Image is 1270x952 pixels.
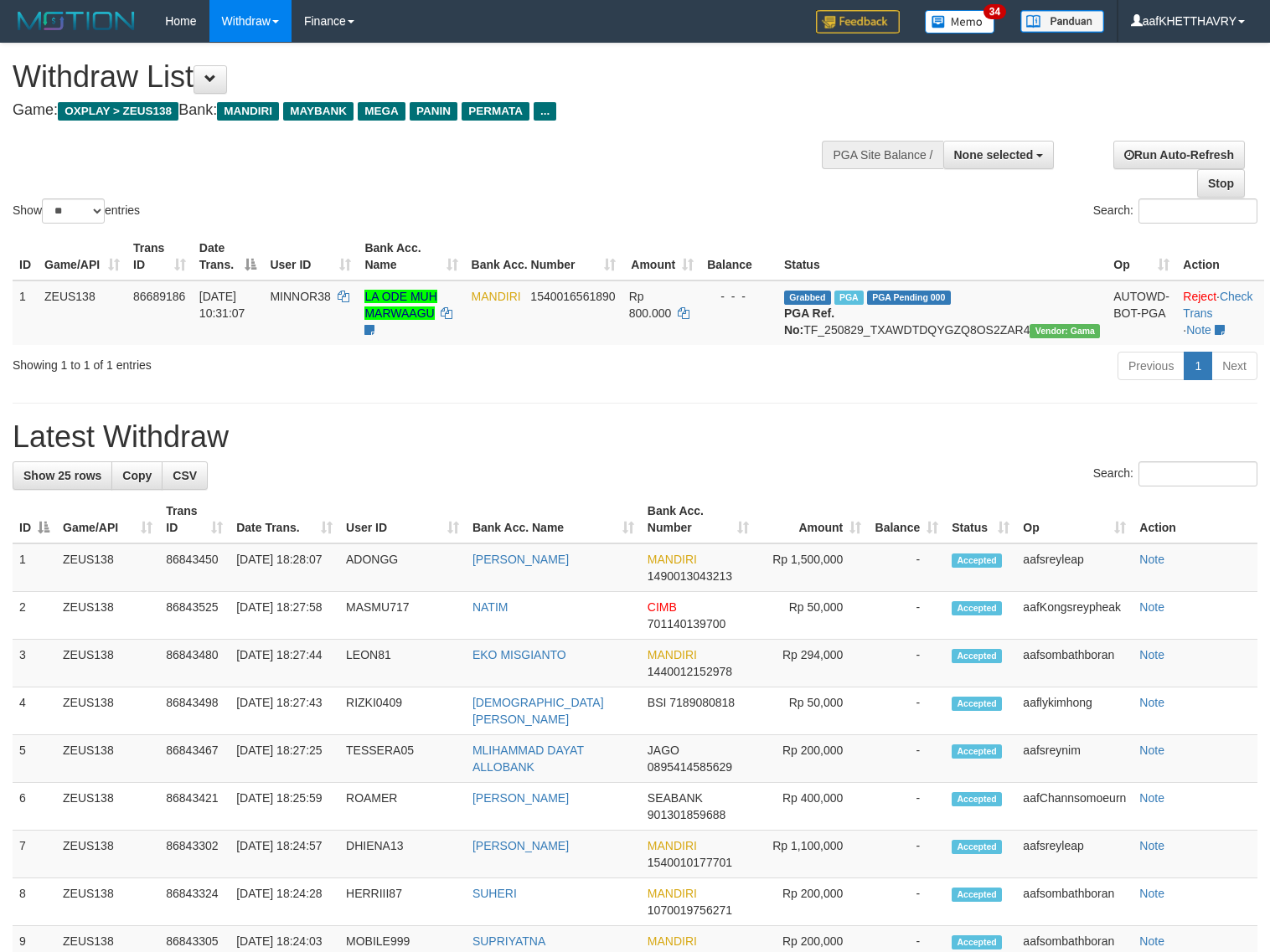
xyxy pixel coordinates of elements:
th: Balance: activate to sort column ascending [868,496,945,543]
a: SUPRIYATNA [472,934,545,948]
span: MANDIRI [648,839,697,852]
a: Check Trans [1183,290,1252,320]
td: ZEUS138 [56,783,159,831]
span: Vendor URL: https://trx31.1velocity.biz [1030,324,1100,338]
span: Copy 1440012152978 to clipboard [648,665,732,678]
td: 86843467 [159,735,230,783]
span: Copy 901301859688 to clipboard [648,808,725,821]
td: HERRIII87 [339,878,466,926]
td: ZEUS138 [56,878,159,926]
a: Note [1139,648,1164,661]
td: Rp 200,000 [756,878,868,926]
td: 86843525 [159,592,230,640]
span: Copy 1540010177701 to clipboard [648,856,732,869]
span: MANDIRI [472,290,521,303]
th: Bank Acc. Number: activate to sort column ascending [465,233,622,280]
span: OXPLAY > ZEUS138 [58,102,178,121]
td: ZEUS138 [56,831,159,878]
th: Amount: activate to sort column ascending [756,496,868,543]
td: ROAMER [339,783,466,831]
td: 6 [13,783,56,831]
label: Show entries [13,198,140,224]
input: Search: [1138,198,1257,224]
a: Note [1139,553,1164,566]
a: Note [1139,887,1164,900]
td: aafKongsreypheak [1016,592,1133,640]
img: MOTION_logo.png [13,8,140,33]
span: SEABANK [648,791,703,805]
td: aaflykimhong [1016,687,1133,735]
td: 1 [13,280,38,345]
a: Note [1139,791,1164,805]
span: ... [534,102,556,121]
span: PERMATA [462,102,529,121]
td: Rp 200,000 [756,735,868,783]
td: - [868,878,945,926]
th: ID: activate to sort column descending [13,496,56,543]
span: Accepted [952,744,1002,759]
td: ZEUS138 [56,735,159,783]
input: Search: [1138,461,1257,486]
th: Balance [700,233,777,280]
span: Accepted [952,840,1002,854]
td: aafsombathboran [1016,878,1133,926]
span: None selected [954,148,1034,162]
td: ZEUS138 [56,543,159,592]
td: ADONGG [339,543,466,592]
td: aafChannsomoeurn [1016,783,1133,831]
td: [DATE] 18:28:07 [230,543,339,592]
a: [PERSON_NAME] [472,553,569,566]
td: [DATE] 18:27:25 [230,735,339,783]
th: Game/API: activate to sort column ascending [38,233,126,280]
img: Button%20Memo.svg [925,10,995,33]
span: Grabbed [784,291,831,305]
a: Next [1211,352,1257,380]
span: MAYBANK [283,102,354,121]
th: Trans ID: activate to sort column ascending [126,233,193,280]
td: [DATE] 18:24:28 [230,878,339,926]
td: [DATE] 18:27:43 [230,687,339,735]
a: [PERSON_NAME] [472,839,569,852]
a: Note [1139,934,1164,948]
span: MANDIRI [648,887,697,900]
a: Note [1139,744,1164,757]
th: Bank Acc. Number: activate to sort column ascending [641,496,756,543]
td: [DATE] 18:27:58 [230,592,339,640]
td: 7 [13,831,56,878]
th: Amount: activate to sort column ascending [622,233,700,280]
td: 3 [13,640,56,687]
td: MASMU717 [339,592,466,640]
span: 86689186 [133,290,185,303]
label: Search: [1093,198,1257,224]
td: aafsombathboran [1016,640,1133,687]
button: None selected [943,141,1055,169]
th: Bank Acc. Name: activate to sort column ascending [358,233,464,280]
td: Rp 1,500,000 [756,543,868,592]
td: RIZKI0409 [339,687,466,735]
span: MANDIRI [648,553,697,566]
span: CIMB [648,600,677,614]
a: Show 25 rows [13,461,112,490]
th: Action [1133,496,1257,543]
td: 1 [13,543,56,592]
a: LA ODE MUH MARWAAGU [364,290,436,320]
td: - [868,783,945,831]
a: Note [1186,323,1211,337]
td: - [868,735,945,783]
span: Marked by aafkaynarin [834,291,864,305]
th: Game/API: activate to sort column ascending [56,496,159,543]
td: [DATE] 18:27:44 [230,640,339,687]
a: CSV [162,461,208,490]
td: 86843450 [159,543,230,592]
td: TESSERA05 [339,735,466,783]
span: Copy 7189080818 to clipboard [669,696,735,709]
td: aafsreyleap [1016,543,1133,592]
th: Status [777,233,1107,280]
span: Accepted [952,649,1002,663]
span: MANDIRI [217,102,279,121]
a: Stop [1197,169,1245,198]
th: ID [13,233,38,280]
a: Run Auto-Refresh [1113,141,1245,169]
td: 86843302 [159,831,230,878]
a: [DEMOGRAPHIC_DATA][PERSON_NAME] [472,696,604,726]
